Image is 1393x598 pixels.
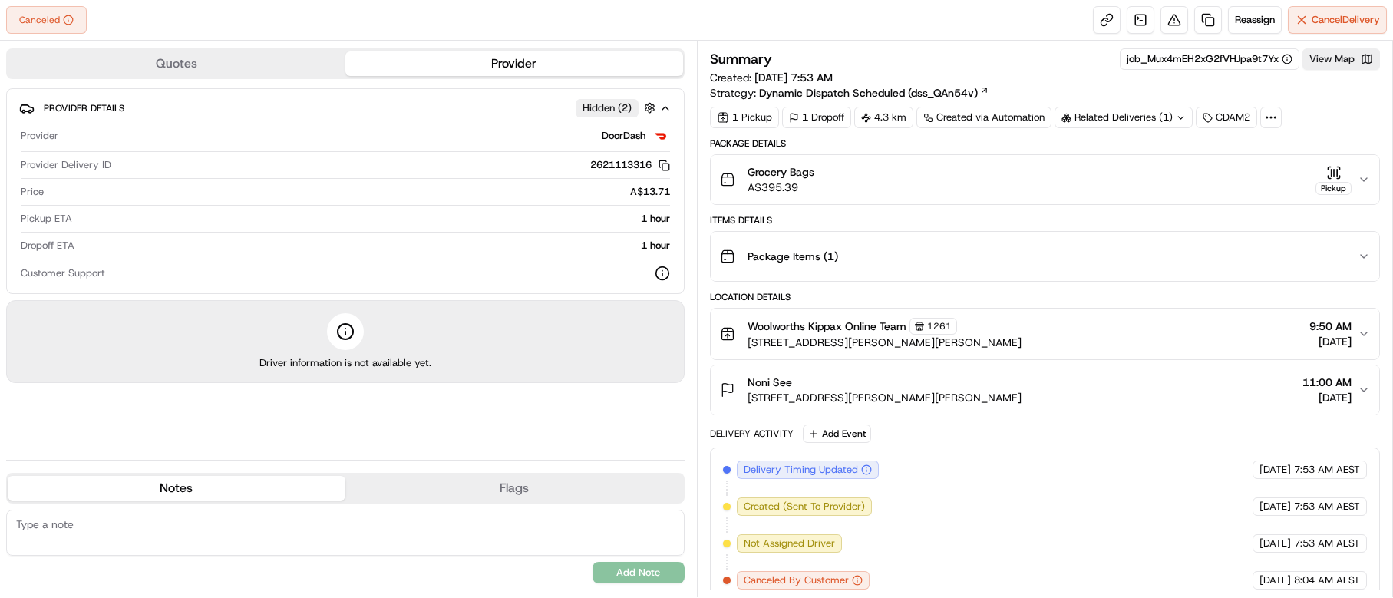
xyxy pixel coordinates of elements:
button: Woolworths Kippax Online Team1261[STREET_ADDRESS][PERSON_NAME][PERSON_NAME]9:50 AM[DATE] [711,309,1380,359]
button: Pickup [1315,165,1352,195]
span: A$13.71 [630,185,670,199]
span: Hidden ( 2 ) [583,101,632,115]
div: Strategy: [710,85,989,101]
button: View Map [1302,48,1380,70]
div: Delivery Activity [710,428,794,440]
div: Items Details [710,214,1381,226]
span: DoorDash [602,129,645,143]
button: Flags [345,476,683,501]
button: Quotes [8,51,345,76]
span: Customer Support [21,266,105,280]
span: [DATE] 7:53 AM [754,71,833,84]
div: Related Deliveries (1) [1055,107,1193,128]
span: Grocery Bags [748,164,814,180]
span: [STREET_ADDRESS][PERSON_NAME][PERSON_NAME] [748,390,1022,405]
button: CancelDelivery [1288,6,1387,34]
span: Created: [710,70,833,85]
button: Notes [8,476,345,501]
div: 4.3 km [854,107,913,128]
button: Package Items (1) [711,232,1380,281]
div: 1 hour [78,212,670,226]
span: 9:50 AM [1309,319,1352,334]
button: Provider [345,51,683,76]
span: Dropoff ETA [21,239,74,253]
span: Cancel Delivery [1312,13,1380,27]
span: Provider Delivery ID [21,158,111,172]
h3: Summary [710,52,772,66]
span: Delivery Timing Updated [744,463,858,477]
span: 7:53 AM AEST [1294,500,1360,514]
span: Package Items ( 1 ) [748,249,838,264]
span: Noni See [748,375,792,390]
button: Noni See[STREET_ADDRESS][PERSON_NAME][PERSON_NAME]11:00 AM[DATE] [711,365,1380,415]
span: Dynamic Dispatch Scheduled (dss_QAn54v) [759,85,978,101]
span: [DATE] [1309,334,1352,349]
span: 7:53 AM AEST [1294,537,1360,550]
span: Pickup ETA [21,212,72,226]
span: Reassign [1235,13,1275,27]
span: 1261 [927,320,952,332]
span: 8:04 AM AEST [1294,573,1360,587]
div: Location Details [710,291,1381,303]
span: Not Assigned Driver [744,537,835,550]
span: Price [21,185,44,199]
button: Reassign [1228,6,1282,34]
div: CDAM2 [1196,107,1257,128]
span: [DATE] [1302,390,1352,405]
span: Woolworths Kippax Online Team [748,319,906,334]
span: A$395.39 [748,180,814,195]
button: Add Event [803,425,871,443]
span: 11:00 AM [1302,375,1352,390]
button: Hidden (2) [576,98,659,117]
div: Pickup [1315,182,1352,195]
span: Provider [21,129,58,143]
div: 1 hour [81,239,670,253]
span: [DATE] [1259,537,1291,550]
div: Package Details [710,137,1381,150]
img: doordash_logo_v2.png [652,127,670,145]
span: 7:53 AM AEST [1294,463,1360,477]
button: job_Mux4mEH2xG2fVHJpa9t7Yx [1127,52,1292,66]
a: Created via Automation [916,107,1051,128]
span: [STREET_ADDRESS][PERSON_NAME][PERSON_NAME] [748,335,1022,350]
button: Canceled [6,6,87,34]
div: 1 Dropoff [782,107,851,128]
span: Created (Sent To Provider) [744,500,865,514]
div: 1 Pickup [710,107,779,128]
a: Dynamic Dispatch Scheduled (dss_QAn54v) [759,85,989,101]
button: Grocery BagsA$395.39Pickup [711,155,1380,204]
span: Canceled By Customer [744,573,849,587]
span: [DATE] [1259,463,1291,477]
span: Driver information is not available yet. [259,356,431,370]
button: 2621113316 [590,158,670,172]
span: [DATE] [1259,573,1291,587]
span: [DATE] [1259,500,1291,514]
span: Provider Details [44,102,124,114]
button: Provider DetailsHidden (2) [19,95,672,121]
